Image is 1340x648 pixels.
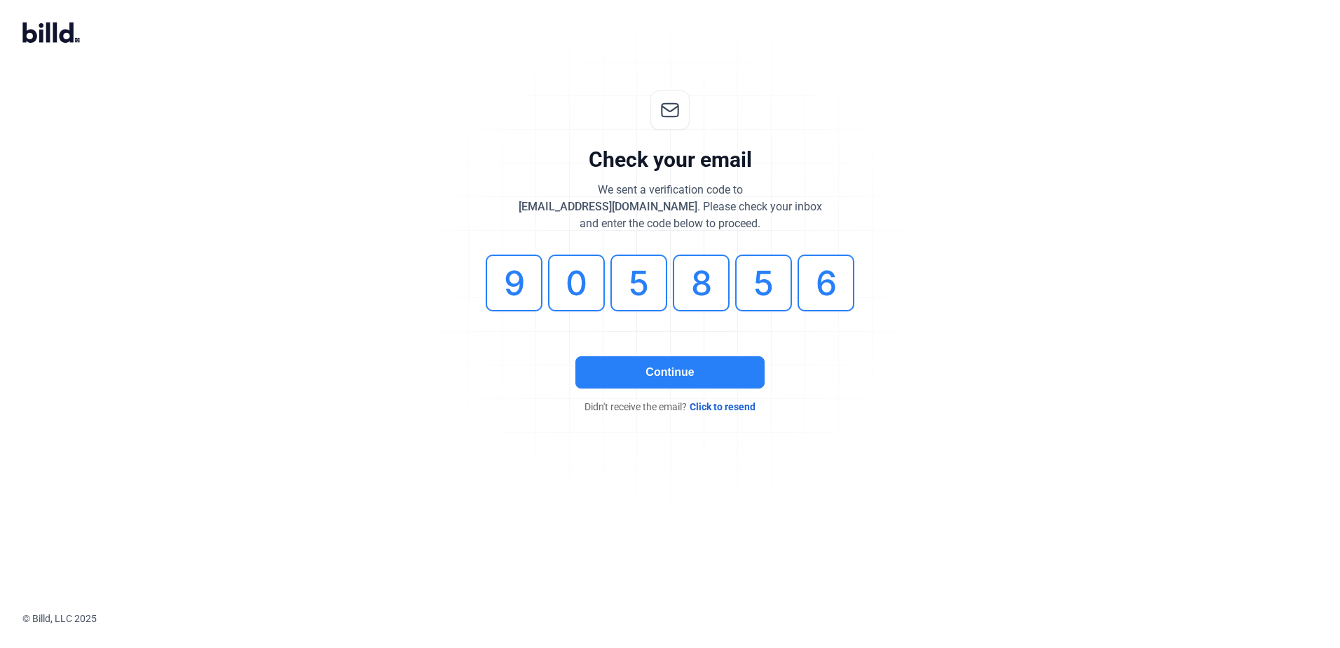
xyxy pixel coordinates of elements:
div: Check your email [589,147,752,173]
div: We sent a verification code to . Please check your inbox and enter the code below to proceed. [519,182,822,232]
div: © Billd, LLC 2025 [22,612,1340,626]
span: Click to resend [690,400,756,414]
div: Didn't receive the email? [460,400,880,414]
span: [EMAIL_ADDRESS][DOMAIN_NAME] [519,200,697,213]
button: Continue [575,356,765,389]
